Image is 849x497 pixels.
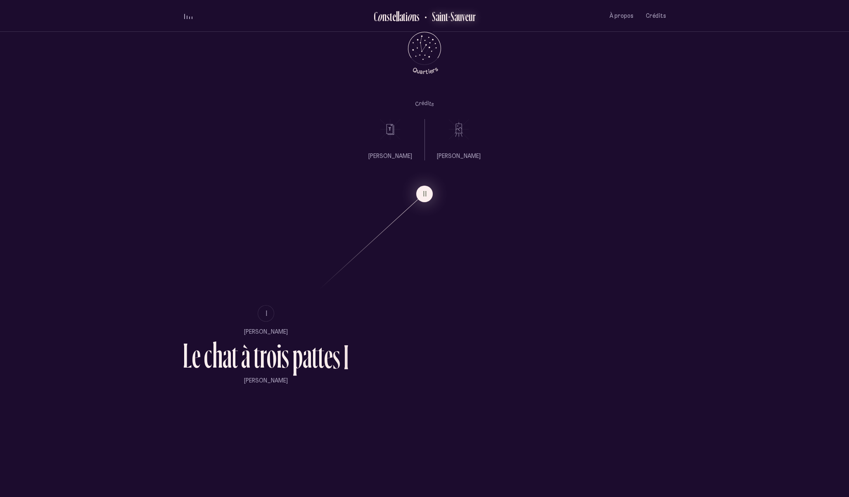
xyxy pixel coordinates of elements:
button: I[PERSON_NAME]Le chat à trois pattes I[PERSON_NAME] [183,305,349,397]
button: I [258,305,274,322]
div: l [396,10,398,23]
p: [PERSON_NAME] [437,152,481,160]
div: p [292,338,303,373]
button: Crédits [646,6,666,26]
div: C [374,10,377,23]
div: i [406,10,408,23]
button: volume audio [183,12,194,20]
div: t [312,338,318,373]
span: II [423,190,427,197]
div: e [324,338,333,373]
div: s [387,10,390,23]
div: r [260,338,267,373]
div: s [282,338,289,373]
div: a [223,338,232,373]
div: I [344,339,349,375]
div: i [277,338,282,373]
p: [PERSON_NAME] [183,328,349,336]
div: c [204,338,212,373]
div: a [399,10,403,23]
button: À propos [609,6,633,26]
div: e [392,10,396,23]
div: n [382,10,387,23]
div: t [390,10,392,23]
div: e [192,338,201,373]
button: II [416,186,433,202]
button: Retour au Quartier [420,9,476,23]
div: à [241,338,250,373]
div: t [403,10,406,23]
div: o [377,10,382,23]
p: [PERSON_NAME] [183,377,349,385]
div: l [398,10,399,23]
div: L [183,338,192,373]
div: s [416,10,420,23]
span: Crédits [646,12,666,19]
button: Retour au menu principal [401,32,449,74]
span: À propos [609,12,633,19]
tspan: Quartiers [411,65,439,75]
div: a [303,338,312,373]
div: t [232,338,238,373]
div: s [333,339,340,374]
h2: Saint-Sauveur [426,10,476,23]
div: n [412,10,416,23]
div: t [318,338,324,373]
button: II [369,186,480,202]
div: o [407,10,412,23]
div: t [254,338,260,373]
p: [PERSON_NAME] [368,152,412,160]
span: I [266,310,268,317]
div: h [212,338,223,373]
div: o [267,338,277,373]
